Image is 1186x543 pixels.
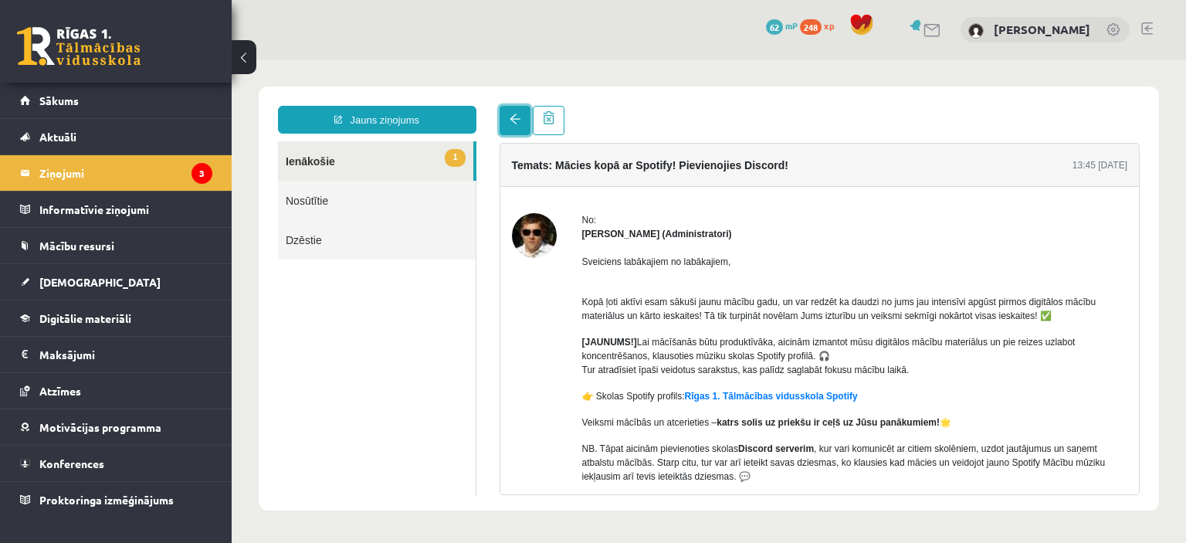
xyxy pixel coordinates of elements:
[280,154,325,199] img: Ivo Čapiņš
[351,356,896,370] p: Veiksmi mācībās un atcerieties – 🌟
[785,19,798,32] span: mP
[20,337,212,372] a: Maksājumi
[39,192,212,227] legend: Informatīvie ziņojumi
[39,155,212,191] legend: Ziņojumi
[20,446,212,481] a: Konferences
[824,19,834,32] span: xp
[351,276,896,317] p: Lai mācīšanās būtu produktīvāka, aicinām izmantot mūsu digitālos mācību materiālus un pie reizes ...
[994,22,1090,37] a: [PERSON_NAME]
[20,264,212,300] a: [DEMOGRAPHIC_DATA]
[800,19,822,35] span: 248
[191,163,212,184] i: 3
[280,100,557,112] h4: Temats: Mācies kopā ar Spotify! Pievienojies Discord!
[17,27,141,66] a: Rīgas 1. Tālmācības vidusskola
[46,46,245,74] a: Jauns ziņojums
[39,384,81,398] span: Atzīmes
[20,409,212,445] a: Motivācijas programma
[351,382,896,424] p: NB. Tāpat aicinām pievienoties skolas , kur vari komunicēt ar citiem skolēniem, uzdot jautājumus ...
[351,195,896,209] p: Sveiciens labākajiem no labākajiem,
[20,228,212,263] a: Mācību resursi
[46,82,242,121] a: 1Ienākošie
[800,19,842,32] a: 248 xp
[766,19,783,35] span: 62
[213,90,233,107] span: 1
[20,300,212,336] a: Digitālie materiāli
[766,19,798,32] a: 62 mP
[968,23,984,39] img: Kristīne Saulīte
[351,222,896,263] p: Kopā ļoti aktīvi esam sākuši jaunu mācību gadu, un var redzēt ka daudzi no jums jau intensīvi apg...
[39,93,79,107] span: Sākums
[485,358,708,368] strong: katrs solis uz priekšu ir ceļš uz Jūsu panākumiem!
[39,493,174,507] span: Proktoringa izmēģinājums
[20,155,212,191] a: Ziņojumi3
[453,331,626,342] a: Rīgas 1. Tālmācības vidusskola Spotify
[46,121,244,161] a: Nosūtītie
[841,99,896,113] div: 13:45 [DATE]
[20,119,212,154] a: Aktuāli
[351,154,896,168] div: No:
[39,130,76,144] span: Aktuāli
[20,192,212,227] a: Informatīvie ziņojumi
[39,239,114,253] span: Mācību resursi
[351,277,405,288] strong: [JAUNUMS!]
[39,311,131,325] span: Digitālie materiāli
[20,373,212,409] a: Atzīmes
[46,161,244,200] a: Dzēstie
[20,83,212,118] a: Sākums
[39,337,212,372] legend: Maksājumi
[39,420,161,434] span: Motivācijas programma
[507,384,582,395] strong: Discord serverim
[39,456,104,470] span: Konferences
[351,169,500,180] strong: [PERSON_NAME] (Administratori)
[20,482,212,518] a: Proktoringa izmēģinājums
[351,330,896,344] p: 👉 Skolas Spotify profils:
[39,275,161,289] span: [DEMOGRAPHIC_DATA]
